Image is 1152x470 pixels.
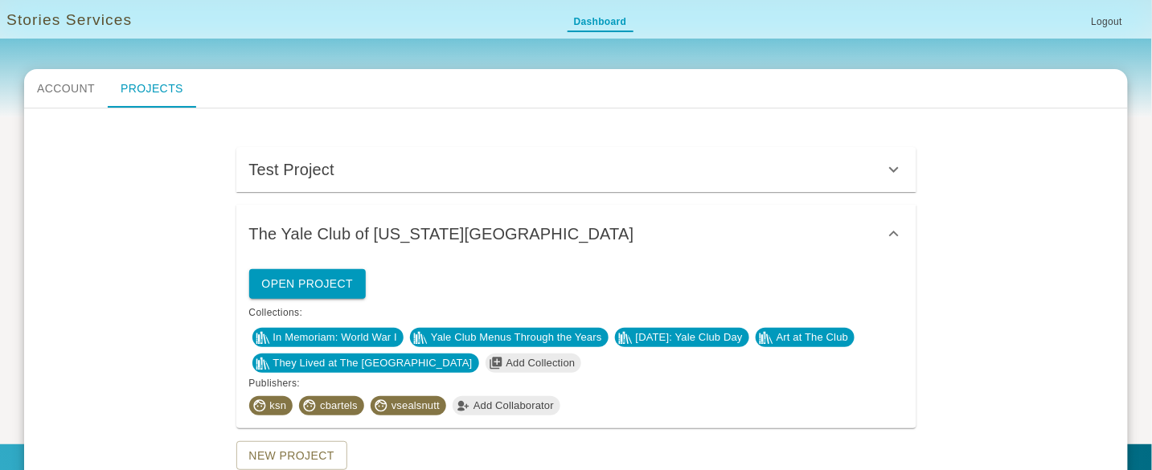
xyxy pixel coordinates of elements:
span: [DATE]: Yale Club Day [629,329,749,345]
h6: The Yale Club of [US_STATE][GEOGRAPHIC_DATA] [249,221,634,247]
a: In Memoriam: World War I [252,328,404,347]
button: Account [24,69,108,108]
div: Add Collaborator [453,396,560,415]
span: Add Collaborator [467,398,560,414]
h6: Test Project [249,157,334,182]
span: cbartels [314,398,364,414]
span: Publishers: [249,376,904,392]
button: Projects [108,69,196,108]
span: They Lived at The [GEOGRAPHIC_DATA] [267,355,479,371]
div: Add Collection [486,354,582,373]
a: [DATE]: Yale Club Day [615,328,749,347]
a: Logout [1081,14,1133,32]
span: Collections: [249,305,904,321]
a: Stories Services [6,9,132,32]
span: Add Collection [500,355,582,371]
span: Yale Club Menus Through the Years [424,329,609,345]
button: Test Project [236,147,916,192]
a: Art at The Club [756,328,855,347]
a: They Lived at The [GEOGRAPHIC_DATA] [252,354,479,373]
button: The Yale Club of [US_STATE][GEOGRAPHIC_DATA] [236,205,916,263]
span: vsealsnutt [385,398,446,414]
div: The Yale Club of [US_STATE][GEOGRAPHIC_DATA] [236,263,916,427]
span: Art at The Club [770,329,855,345]
a: Yale Club Menus Through the Years [410,328,609,347]
span: In Memoriam: World War I [267,329,404,345]
span: ksn [264,398,293,414]
a: Dashboard [568,14,633,32]
a: Open Project [249,269,367,299]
